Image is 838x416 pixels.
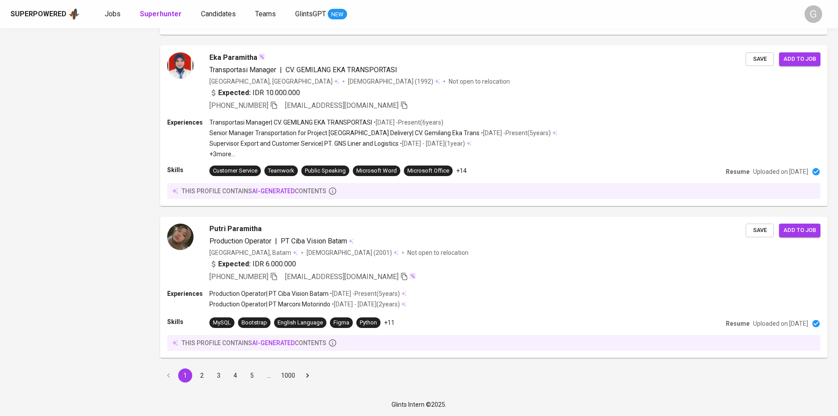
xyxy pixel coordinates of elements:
[228,368,242,383] button: Go to page 4
[372,118,443,127] p: • [DATE] - Present ( 6 years )
[479,129,551,137] p: • [DATE] - Present ( 5 years )
[11,9,66,19] div: Superpowered
[307,248,373,257] span: [DEMOGRAPHIC_DATA]
[212,368,226,383] button: Go to page 3
[278,368,298,383] button: Go to page 1000
[209,88,300,98] div: IDR 10.000.000
[167,166,209,174] p: Skills
[285,101,399,110] span: [EMAIL_ADDRESS][DOMAIN_NAME]
[209,101,268,110] span: [PHONE_NUMBER]
[160,45,827,206] a: Eka ParamithaTransportasi Manager|CV. GEMILANG EKA TRANSPORTASI[GEOGRAPHIC_DATA], [GEOGRAPHIC_DAT...
[753,167,808,176] p: Uploaded on [DATE]
[209,248,298,257] div: [GEOGRAPHIC_DATA], Batam
[105,10,121,18] span: Jobs
[329,289,400,298] p: • [DATE] - Present ( 5 years )
[160,217,827,358] a: Putri ParamithaProduction Operator|PT Ciba Vision Batam[GEOGRAPHIC_DATA], Batam[DEMOGRAPHIC_DATA]...
[726,167,750,176] p: Resume
[182,187,326,195] p: this profile contains contents
[356,167,397,175] div: Microsoft Word
[68,7,80,21] img: app logo
[167,289,209,298] p: Experiences
[218,259,251,269] b: Expected:
[360,319,377,327] div: Python
[399,139,465,148] p: • [DATE] - [DATE] ( 1 year )
[209,52,257,63] span: Eka Paramitha
[242,319,267,327] div: Bootstrap
[726,319,750,328] p: Resume
[252,339,295,346] span: AI-generated
[275,236,277,247] span: |
[195,368,209,383] button: Go to page 2
[255,10,276,18] span: Teams
[285,66,397,74] span: CV. GEMILANG EKA TRANSPORTASI
[218,88,251,98] b: Expected:
[201,10,236,18] span: Candidates
[105,9,122,20] a: Jobs
[746,224,774,237] button: Save
[456,166,467,175] p: +14
[779,224,820,237] button: Add to job
[213,167,257,175] div: Customer Service
[407,248,468,257] p: Not open to relocation
[783,225,816,236] span: Add to job
[11,7,80,21] a: Superpoweredapp logo
[750,54,769,64] span: Save
[305,167,346,175] div: Public Speaking
[409,272,416,280] img: magic_wand.svg
[384,318,395,327] p: +11
[258,53,265,60] img: magic_wand.svg
[285,272,399,281] span: [EMAIL_ADDRESS][DOMAIN_NAME]
[300,368,315,383] button: Go to next page
[160,368,316,383] nav: pagination navigation
[333,319,349,327] div: Figma
[209,259,296,269] div: IDR 6.000.000
[328,10,347,19] span: NEW
[262,371,276,380] div: …
[167,224,194,250] img: 01400bedaa3c74ec8d6d6de991eb93d1.jpg
[140,9,183,20] a: Superhunter
[209,224,262,234] span: Putri Paramitha
[783,54,816,64] span: Add to job
[140,10,182,18] b: Superhunter
[167,118,209,127] p: Experiences
[281,237,347,245] span: PT Ciba Vision Batam
[209,77,339,86] div: [GEOGRAPHIC_DATA], [GEOGRAPHIC_DATA]
[295,10,326,18] span: GlintsGPT
[209,289,329,298] p: Production Operator | PT Ciba Vision Batam
[753,319,808,328] p: Uploaded on [DATE]
[209,237,271,245] span: Production Operator
[750,225,769,236] span: Save
[348,77,415,86] span: [DEMOGRAPHIC_DATA]
[255,9,278,20] a: Teams
[178,368,192,383] button: page 1
[307,248,399,257] div: (2001)
[209,300,330,309] p: Production Operator | PT Marconi Motorindo
[407,167,449,175] div: Microsoft Office
[252,188,295,195] span: AI-generated
[449,77,510,86] p: Not open to relocation
[295,9,347,20] a: GlintsGPT NEW
[213,319,231,327] div: MySQL
[209,66,276,74] span: Transportasi Manager
[268,167,294,175] div: Teamwork
[209,150,557,158] p: +3 more ...
[167,52,194,79] img: 1456e0c6ac005164ff3c0333967a3778.jpg
[280,65,282,75] span: |
[330,300,400,309] p: • [DATE] - [DATE] ( 2 years )
[209,272,268,281] span: [PHONE_NUMBER]
[167,317,209,326] p: Skills
[779,52,820,66] button: Add to job
[746,52,774,66] button: Save
[209,129,479,137] p: Senior Manager Transportation for Project [GEOGRAPHIC_DATA] Delivery | CV. Gemilang Eka Trans
[209,118,372,127] p: Transportasi Manager | CV. GEMILANG EKA TRANSPORTASI
[278,319,323,327] div: English Language
[209,139,399,148] p: Supervisor Export and Customer Service | PT. GNS Liner and Logistics
[182,339,326,347] p: this profile contains contents
[348,77,440,86] div: (1992)
[805,5,822,23] div: G
[201,9,238,20] a: Candidates
[245,368,259,383] button: Go to page 5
